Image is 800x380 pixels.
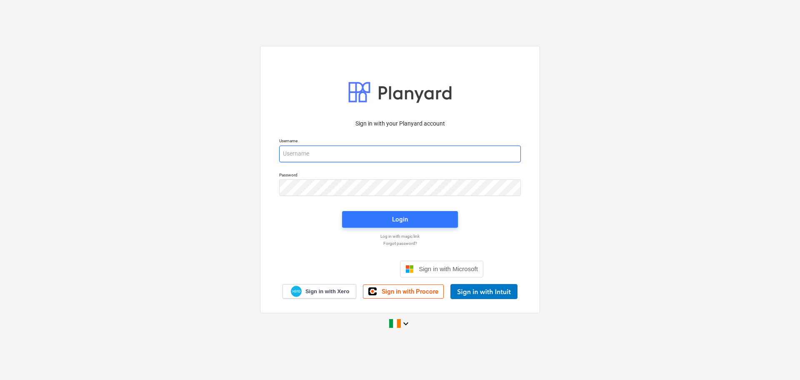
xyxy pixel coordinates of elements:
[279,138,521,145] p: Username
[419,265,478,272] span: Sign in with Microsoft
[305,288,349,295] span: Sign in with Xero
[279,172,521,179] p: Password
[279,146,521,162] input: Username
[401,319,411,329] i: keyboard_arrow_down
[275,241,525,246] a: Forgot password?
[275,234,525,239] a: Log in with magic link
[392,214,408,225] div: Login
[382,288,438,295] span: Sign in with Procore
[279,119,521,128] p: Sign in with your Planyard account
[342,211,458,228] button: Login
[405,265,414,273] img: Microsoft logo
[758,340,800,380] iframe: Chat Widget
[363,284,444,299] a: Sign in with Procore
[291,286,302,297] img: Xero logo
[312,260,397,278] iframe: Sign in with Google Button
[282,284,357,299] a: Sign in with Xero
